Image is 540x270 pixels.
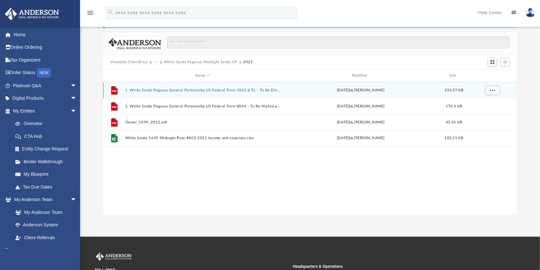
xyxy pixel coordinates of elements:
div: [DATE] by [PERSON_NAME] [283,88,438,93]
a: My Blueprint [9,168,83,181]
a: Tax Due Dates [9,181,86,193]
span: 45.01 KB [446,121,462,124]
button: Owner_1099_2022.pdf [125,120,280,124]
span: arrow_drop_down [70,79,83,92]
a: menu [86,12,94,17]
div: id [106,73,122,79]
span: 170.9 KB [446,105,462,108]
span: arrow_drop_down [70,244,83,257]
a: My Anderson Teamarrow_drop_down [4,193,83,206]
span: arrow_drop_down [70,92,83,105]
button: 2022 [243,59,253,65]
div: NEW [37,68,51,78]
div: [DATE] by [PERSON_NAME] [283,104,438,109]
a: Digital Productsarrow_drop_down [4,92,86,105]
a: Online Ordering [4,41,86,54]
a: Order StatusNEW [4,66,86,80]
a: Tax Organizers [4,54,86,66]
button: Switch to Grid View [488,58,497,67]
button: White Sands 5649 Midnight Pass #803 2022 Income and expenses.xlsx [125,136,280,140]
button: 1. White Sands Pegasus General Partnership US Federal Form 1065 & FL - To Be Efiled.pdf [125,88,280,92]
small: Headquarters & Operations [293,264,487,269]
div: [DATE] by [PERSON_NAME] [283,135,438,141]
div: Modified [283,73,438,79]
a: Anderson System [9,219,83,232]
button: More options [485,86,500,95]
button: Add [501,58,510,67]
span: arrow_drop_down [70,193,83,207]
div: [DATE] by [PERSON_NAME] [283,120,438,125]
a: CTA Hub [9,130,86,143]
button: ··· [154,59,158,65]
a: Client Referrals [9,231,83,244]
button: White Sands Pegasus Midnight Sands GP [164,59,237,65]
div: grid [103,82,517,215]
img: Anderson Advisors Platinum Portal [3,8,61,20]
div: id [470,73,514,79]
a: Overview [9,117,86,130]
span: 293.37 KB [445,89,463,92]
div: Name [125,73,280,79]
a: Entity Change Request [9,143,86,156]
a: My Documentsarrow_drop_down [4,244,83,257]
i: search [107,9,114,16]
a: My Entitiesarrow_drop_down [4,105,86,117]
button: 2. White Sands Pegasus General Partnership US Federal Form 8804 - To Be Mailed.pdf [125,104,280,108]
button: Viewable-ClientDocs [110,59,148,65]
i: menu [86,9,94,17]
a: Home [4,28,86,41]
input: Search files and folders [167,37,510,49]
div: Size [441,73,467,79]
a: Binder Walkthrough [9,155,86,168]
span: arrow_drop_down [70,105,83,118]
span: 103.21 KB [445,136,463,140]
img: User Pic [526,8,535,17]
a: My Anderson Team [9,206,80,219]
a: Platinum Q&Aarrow_drop_down [4,79,86,92]
img: Anderson Advisors Platinum Portal [94,253,133,261]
